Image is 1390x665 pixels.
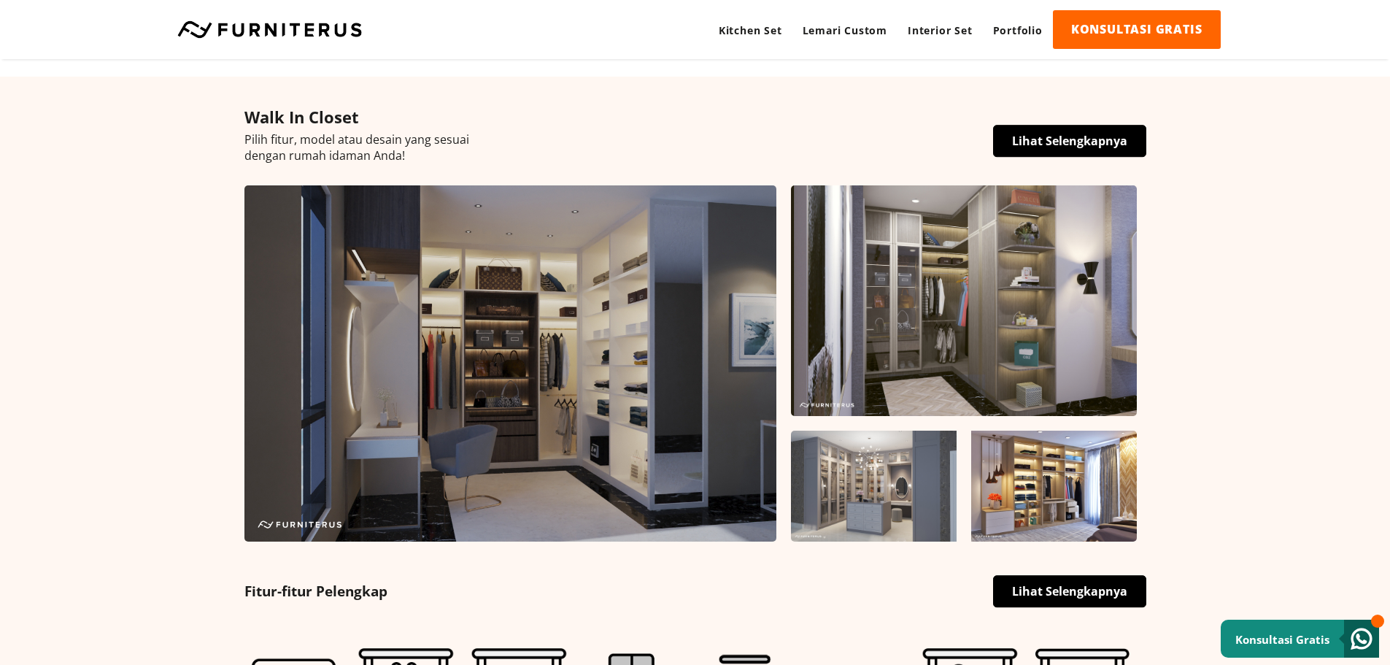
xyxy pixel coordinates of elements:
[897,10,983,50] a: Interior Set
[983,10,1053,50] a: Portfolio
[1235,632,1329,647] small: Konsultasi Gratis
[791,185,1137,416] img: 05.jpg
[993,575,1146,607] a: Lihat Selengkapnya
[708,10,792,50] a: Kitchen Set
[244,106,1146,128] h4: Walk In Closet
[244,185,776,542] img: 04.jpg
[244,131,1146,164] p: Pilih fitur, model atau desain yang sesuai dengan rumah idaman Anda!
[1221,620,1379,658] a: Konsultasi Gratis
[244,582,1146,608] h5: Fitur-fitur Pelengkap
[792,10,897,50] a: Lemari Custom
[964,431,1137,541] img: 07.jpg
[993,125,1146,157] a: Lihat Selengkapnya
[791,431,964,541] img: 06.jpg
[1053,10,1221,49] a: KONSULTASI GRATIS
